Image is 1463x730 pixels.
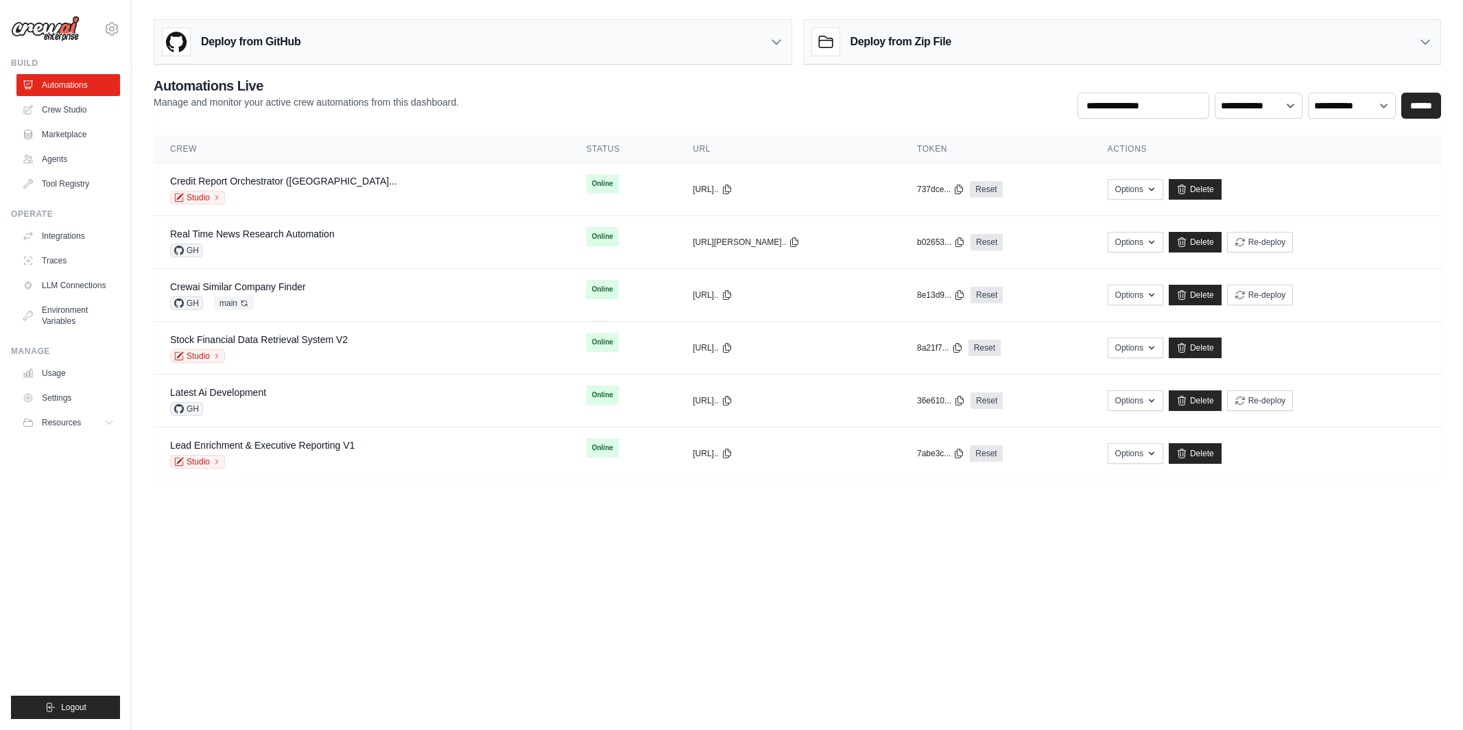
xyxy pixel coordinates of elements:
[154,135,570,163] th: Crew
[1108,232,1163,252] button: Options
[11,346,120,357] div: Manage
[570,135,677,163] th: Status
[42,417,81,428] span: Resources
[16,123,120,145] a: Marketplace
[1169,179,1222,200] a: Delete
[851,34,951,50] h3: Deploy from Zip File
[901,135,1091,163] th: Token
[971,234,1003,250] a: Reset
[16,250,120,272] a: Traces
[1169,338,1222,358] a: Delete
[11,16,80,42] img: Logo
[586,227,619,246] span: Online
[586,280,619,299] span: Online
[1108,285,1163,305] button: Options
[970,445,1002,462] a: Reset
[971,287,1003,303] a: Reset
[1108,338,1163,358] button: Options
[586,438,619,458] span: Online
[170,349,225,363] a: Studio
[1108,390,1163,411] button: Options
[16,362,120,384] a: Usage
[693,237,800,248] button: [URL][PERSON_NAME]..
[917,184,964,195] button: 737dce...
[11,209,120,220] div: Operate
[16,299,120,332] a: Environment Variables
[11,58,120,69] div: Build
[163,28,190,56] img: GitHub Logo
[16,412,120,434] button: Resources
[16,99,120,121] a: Crew Studio
[1169,232,1222,252] a: Delete
[917,342,963,353] button: 8a21f7...
[170,455,225,469] a: Studio
[1091,135,1441,163] th: Actions
[170,191,225,204] a: Studio
[1227,390,1294,411] button: Re-deploy
[170,334,348,345] a: Stock Financial Data Retrieval System V2
[16,74,120,96] a: Automations
[11,696,120,719] button: Logout
[154,95,459,109] p: Manage and monitor your active crew automations from this dashboard.
[154,76,459,95] h2: Automations Live
[917,448,964,459] button: 7abe3c...
[201,34,300,50] h3: Deploy from GitHub
[968,340,1001,356] a: Reset
[170,244,203,257] span: GH
[170,281,306,292] a: Crewai Similar Company Finder
[16,274,120,296] a: LLM Connections
[170,176,397,187] a: Credit Report Orchestrator ([GEOGRAPHIC_DATA]...
[1108,179,1163,200] button: Options
[170,440,355,451] a: Lead Enrichment & Executive Reporting V1
[586,333,619,352] span: Online
[16,387,120,409] a: Settings
[170,402,203,416] span: GH
[917,395,965,406] button: 36e610...
[1169,285,1222,305] a: Delete
[971,392,1003,409] a: Reset
[970,181,1002,198] a: Reset
[586,386,619,405] span: Online
[917,237,965,248] button: b02653...
[16,173,120,195] a: Tool Registry
[1169,443,1222,464] a: Delete
[586,174,619,193] span: Online
[16,148,120,170] a: Agents
[214,296,254,310] span: main
[170,228,335,239] a: Real Time News Research Automation
[1227,232,1294,252] button: Re-deploy
[1169,390,1222,411] a: Delete
[16,225,120,247] a: Integrations
[61,702,86,713] span: Logout
[917,290,965,301] button: 8e13d9...
[676,135,901,163] th: URL
[1108,443,1163,464] button: Options
[170,296,203,310] span: GH
[1227,285,1294,305] button: Re-deploy
[170,387,266,398] a: Latest Ai Development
